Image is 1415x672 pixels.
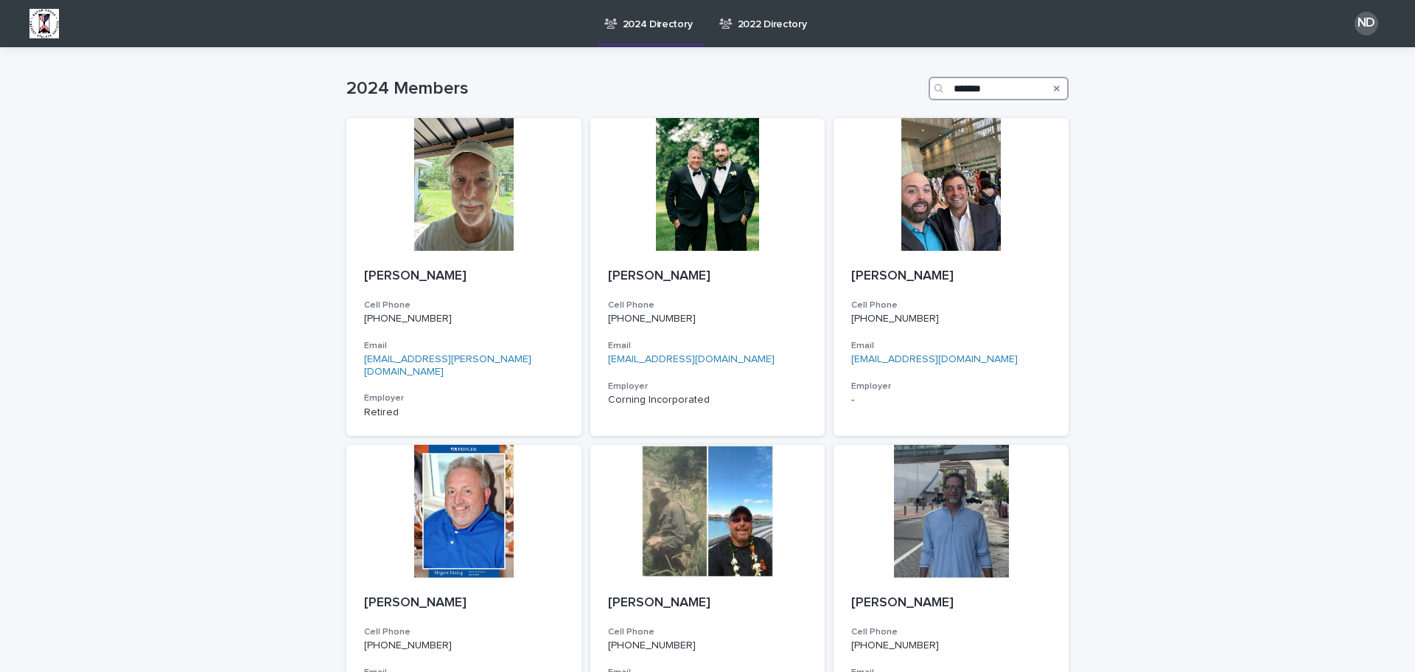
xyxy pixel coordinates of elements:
[608,269,808,285] p: [PERSON_NAME]
[851,314,939,324] a: [PHONE_NUMBER]
[851,595,1051,612] p: [PERSON_NAME]
[364,340,564,352] h3: Email
[608,640,696,651] a: [PHONE_NUMBER]
[590,118,825,436] a: [PERSON_NAME]Cell Phone[PHONE_NUMBER]Email[EMAIL_ADDRESS][DOMAIN_NAME]EmployerCorning Incorporated
[608,626,808,638] h3: Cell Phone
[851,640,939,651] a: [PHONE_NUMBER]
[364,269,564,285] p: [PERSON_NAME]
[1355,12,1378,35] div: ND
[851,269,1051,285] p: [PERSON_NAME]
[346,118,581,436] a: [PERSON_NAME]Cell Phone[PHONE_NUMBER]Email[EMAIL_ADDRESS][PERSON_NAME][DOMAIN_NAME]EmployerRetired
[851,299,1051,311] h3: Cell Phone
[851,626,1051,638] h3: Cell Phone
[608,314,696,324] a: [PHONE_NUMBER]
[851,381,1051,392] h3: Employer
[608,299,808,311] h3: Cell Phone
[608,381,808,392] h3: Employer
[851,394,1051,406] p: -
[364,640,452,651] a: [PHONE_NUMBER]
[364,406,564,419] p: Retired
[364,392,564,404] h3: Employer
[364,299,564,311] h3: Cell Phone
[851,354,1018,364] a: [EMAIL_ADDRESS][DOMAIN_NAME]
[364,354,531,377] a: [EMAIL_ADDRESS][PERSON_NAME][DOMAIN_NAME]
[608,394,808,406] p: Corning Incorporated
[346,78,923,100] h1: 2024 Members
[851,340,1051,352] h3: Email
[929,77,1069,100] input: Search
[608,354,775,364] a: [EMAIL_ADDRESS][DOMAIN_NAME]
[364,595,564,612] p: [PERSON_NAME]
[29,9,59,38] img: BsxibNoaTPe9uU9VL587
[608,340,808,352] h3: Email
[834,118,1069,436] a: [PERSON_NAME]Cell Phone[PHONE_NUMBER]Email[EMAIL_ADDRESS][DOMAIN_NAME]Employer-
[364,314,452,324] a: [PHONE_NUMBER]
[608,595,808,612] p: [PERSON_NAME]
[364,626,564,638] h3: Cell Phone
